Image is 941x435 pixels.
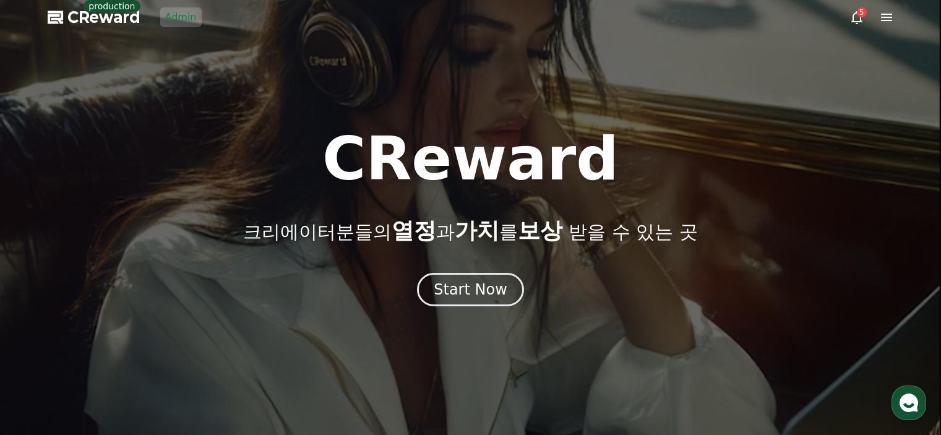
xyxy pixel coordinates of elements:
[417,273,524,306] button: Start Now
[160,7,202,27] a: Admin
[48,7,140,27] a: CReward
[243,218,697,243] p: 크리에이터분들의 과 를 받을 수 있는 곳
[322,129,619,189] h1: CReward
[857,7,867,17] div: 5
[392,218,436,243] span: 열정
[434,280,507,299] div: Start Now
[849,10,864,25] a: 5
[417,285,524,297] a: Start Now
[67,7,140,27] span: CReward
[518,218,562,243] span: 보상
[455,218,499,243] span: 가치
